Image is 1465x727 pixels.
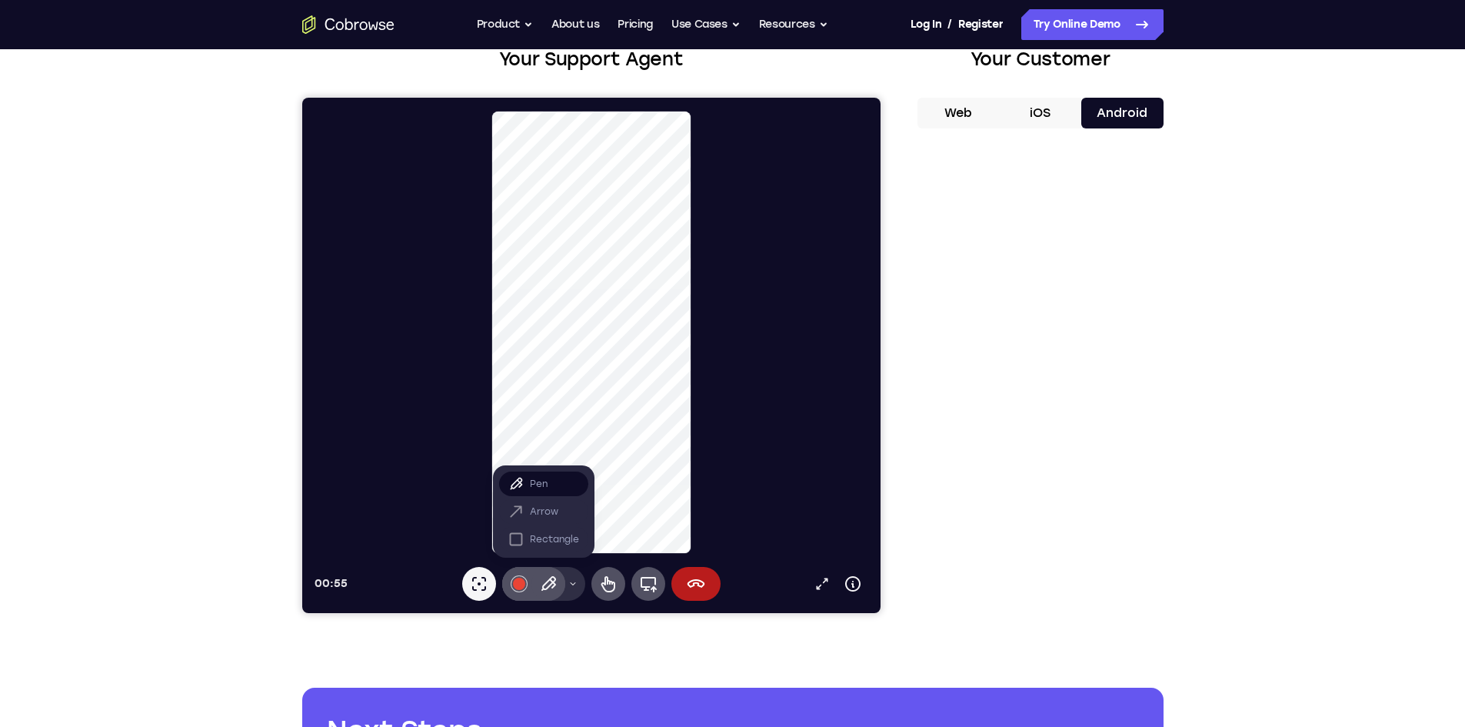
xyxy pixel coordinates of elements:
button: Resources [759,9,828,40]
button: Annotations color [200,469,234,503]
button: Web [917,98,1000,128]
button: Full device [329,469,363,503]
button: iOS [999,98,1081,128]
a: Go to the home page [302,15,395,34]
p: Pen [228,379,245,394]
button: Use Cases [671,9,741,40]
button: Arrow [197,402,286,426]
button: Pen [197,374,286,399]
button: Rectangle [197,429,286,454]
a: Pricing [618,9,653,40]
a: Register [958,9,1003,40]
button: Drawing tools menu [258,469,283,503]
p: Rectangle [228,434,277,449]
h2: Your Support Agent [302,45,881,73]
button: Pen [229,469,263,503]
a: Try Online Demo [1021,9,1164,40]
button: Laser pointer [160,469,194,503]
h2: Your Customer [917,45,1164,73]
button: Android [1081,98,1164,128]
a: Log In [911,9,941,40]
span: / [947,15,952,34]
button: Remote control [289,469,323,503]
button: End session [369,469,418,503]
iframe: Agent [302,98,881,613]
button: Device info [535,471,566,502]
a: About us [551,9,599,40]
p: Arrow [228,406,256,422]
a: Popout [504,471,535,502]
button: Product [477,9,534,40]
